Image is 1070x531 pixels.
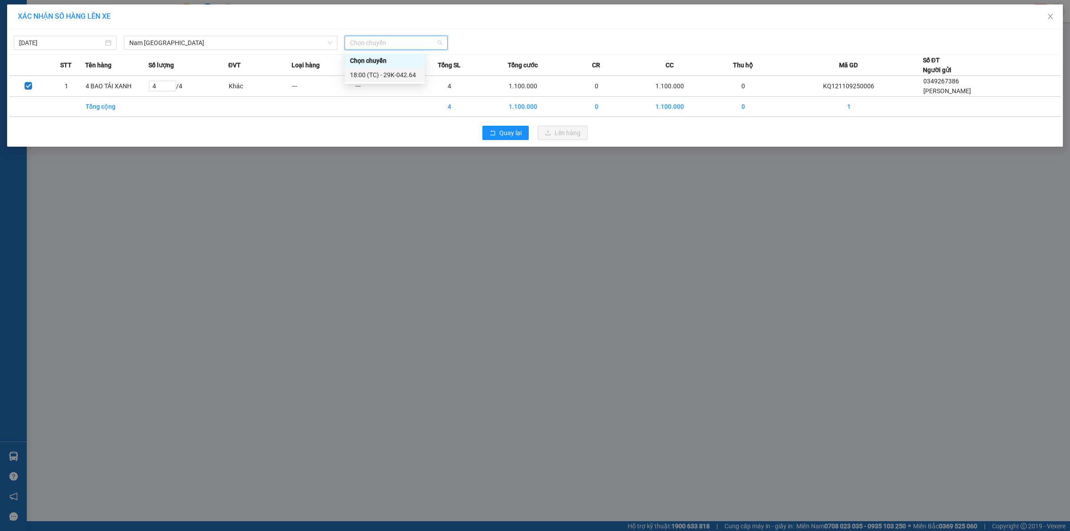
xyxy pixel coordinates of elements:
span: Nam Trung Bắc QL1A [129,36,332,49]
span: Số lượng [148,60,174,70]
span: 0349267386 [923,78,959,85]
button: rollbackQuay lại [482,126,529,140]
td: 4 BAO TẢI XANH [85,76,148,97]
span: [PERSON_NAME] [923,87,971,95]
span: CR [592,60,600,70]
td: 1.100.000 [628,76,712,97]
td: / 4 [148,76,228,97]
span: down [327,40,333,45]
td: 1 [775,97,923,117]
td: Khác [228,76,292,97]
input: 12/09/2025 [19,38,103,48]
span: Tên hàng [85,60,111,70]
span: rollback [490,130,496,137]
td: 1.100.000 [481,97,564,117]
span: Quay lại [499,128,522,138]
td: --- [355,76,418,97]
div: Số ĐT Người gửi [923,55,951,75]
div: 18:00 (TC) - 29K-042.64 [350,70,420,80]
td: 1 [47,76,85,97]
td: 0 [565,76,628,97]
td: 0 [712,76,775,97]
td: 4 [418,76,481,97]
span: XÁC NHẬN SỐ HÀNG LÊN XE [18,12,111,21]
span: Loại hàng [292,60,320,70]
td: 4 [418,97,481,117]
td: Tổng cộng [85,97,148,117]
td: --- [292,76,355,97]
span: Chọn chuyến [350,36,442,49]
div: Chọn chuyến [350,56,420,66]
td: 1.100.000 [628,97,712,117]
td: KQ121109250006 [775,76,923,97]
button: Close [1038,4,1063,29]
span: CC [666,60,674,70]
td: 1.100.000 [481,76,564,97]
span: STT [60,60,72,70]
span: ĐVT [228,60,241,70]
span: Mã GD [839,60,858,70]
span: Tổng SL [438,60,461,70]
td: 0 [712,97,775,117]
span: Thu hộ [733,60,753,70]
td: 0 [565,97,628,117]
span: close [1047,13,1054,20]
span: Tổng cước [508,60,538,70]
div: Chọn chuyến [345,54,425,68]
button: uploadLên hàng [538,126,588,140]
